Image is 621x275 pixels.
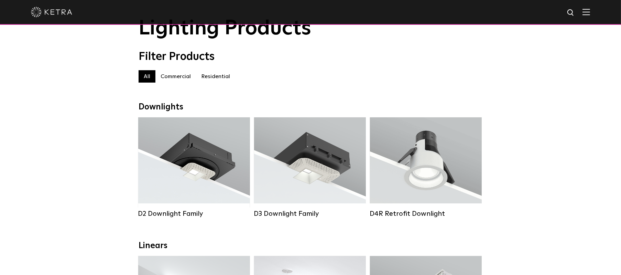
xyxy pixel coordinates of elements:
[582,9,590,15] img: Hamburger%20Nav.svg
[155,70,196,83] label: Commercial
[138,117,250,218] a: D2 Downlight Family Lumen Output:1200Colors:White / Black / Gloss Black / Silver / Bronze / Silve...
[139,18,311,39] span: Lighting Products
[139,102,482,112] div: Downlights
[370,117,482,218] a: D4R Retrofit Downlight Lumen Output:800Colors:White / BlackBeam Angles:15° / 25° / 40° / 60°Watta...
[370,210,482,218] div: D4R Retrofit Downlight
[139,241,482,251] div: Linears
[31,7,72,17] img: ketra-logo-2019-white
[138,210,250,218] div: D2 Downlight Family
[139,50,482,63] div: Filter Products
[567,9,575,17] img: search icon
[139,70,155,83] label: All
[254,210,366,218] div: D3 Downlight Family
[196,70,235,83] label: Residential
[254,117,366,218] a: D3 Downlight Family Lumen Output:700 / 900 / 1100Colors:White / Black / Silver / Bronze / Paintab...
